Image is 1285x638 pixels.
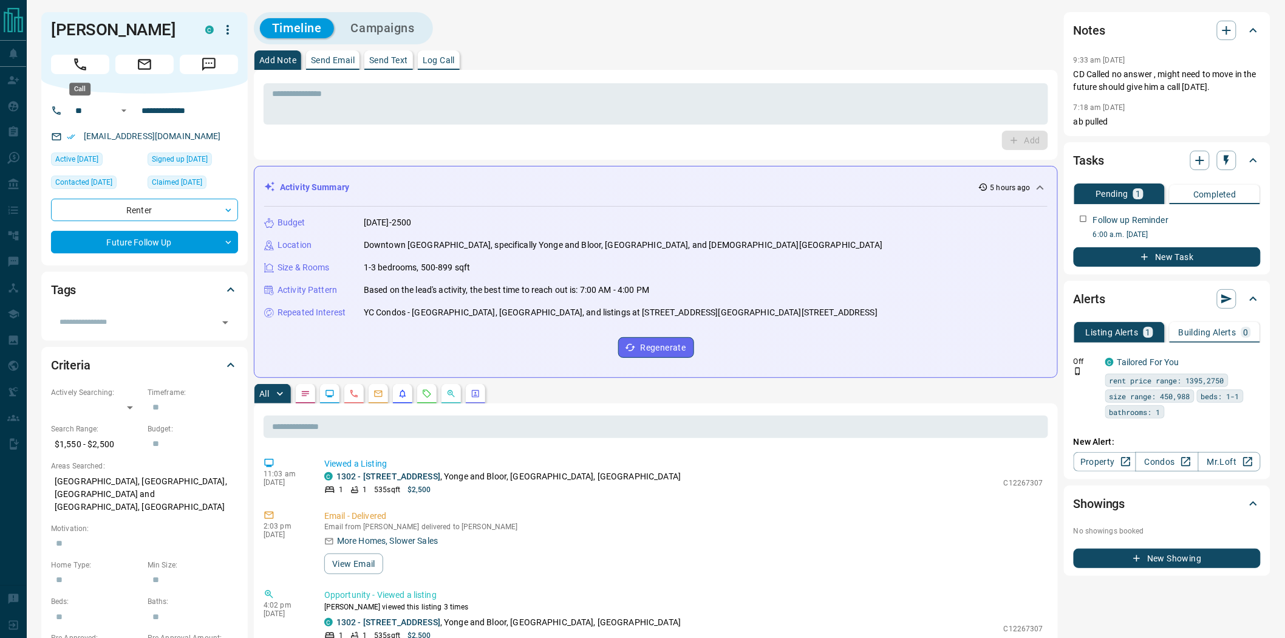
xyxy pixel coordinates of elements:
p: Log Call [423,56,455,64]
div: condos.ca [324,472,333,481]
p: $2,500 [407,484,431,495]
p: More Homes, Slower Sales [337,535,438,547]
p: 1 [339,484,343,495]
p: Min Size: [148,560,238,571]
div: Fri Jul 18 2025 [148,153,238,170]
a: [EMAIL_ADDRESS][DOMAIN_NAME] [84,131,221,141]
p: [DATE] [264,530,306,539]
p: ab pulled [1074,115,1261,128]
svg: Push Notification Only [1074,367,1082,376]
h2: Tasks [1074,151,1104,170]
p: [GEOGRAPHIC_DATA], [GEOGRAPHIC_DATA], [GEOGRAPHIC_DATA] and [GEOGRAPHIC_DATA], [GEOGRAPHIC_DATA] [51,472,238,517]
div: condos.ca [205,26,214,34]
p: Follow up Reminder [1093,214,1168,227]
span: Email [115,55,174,74]
p: All [259,389,269,398]
p: Actively Searching: [51,387,141,398]
svg: Opportunities [446,389,456,399]
p: Opportunity - Viewed a listing [324,589,1043,602]
svg: Email Verified [67,132,75,141]
p: Viewed a Listing [324,458,1043,470]
span: Message [180,55,238,74]
svg: Lead Browsing Activity [325,389,335,399]
p: 1 [1146,328,1151,337]
div: Tags [51,275,238,304]
p: Email - Delivered [324,510,1043,523]
span: Call [51,55,109,74]
span: Claimed [DATE] [152,176,202,188]
p: Completed [1193,190,1236,199]
h2: Alerts [1074,289,1105,309]
a: Tailored For You [1117,357,1179,367]
div: Alerts [1074,284,1261,314]
div: Call [69,83,90,95]
p: Home Type: [51,560,141,571]
div: Fri Jul 18 2025 [51,176,141,193]
p: 4:02 pm [264,601,306,609]
div: condos.ca [1105,358,1114,366]
div: Tasks [1074,146,1261,175]
div: Fri Jul 18 2025 [148,176,238,193]
p: C12267307 [1004,623,1043,634]
p: $1,550 - $2,500 [51,434,141,454]
h2: Showings [1074,494,1125,513]
a: Condos [1136,452,1198,472]
div: Activity Summary5 hours ago [264,176,1048,199]
div: Criteria [51,351,238,380]
div: Showings [1074,489,1261,518]
button: Timeline [260,18,334,38]
p: Beds: [51,596,141,607]
button: Campaigns [339,18,427,38]
p: C12267307 [1004,478,1043,489]
p: Timeframe: [148,387,238,398]
p: Budget: [148,424,238,434]
svg: Listing Alerts [398,389,407,399]
button: View Email [324,554,383,574]
p: Downtown [GEOGRAPHIC_DATA], specifically Yonge and Bloor, [GEOGRAPHIC_DATA], and [DEMOGRAPHIC_DAT... [364,239,882,252]
p: 0 [1244,328,1249,337]
p: YC Condos - [GEOGRAPHIC_DATA], [GEOGRAPHIC_DATA], and listings at [STREET_ADDRESS][GEOGRAPHIC_DAT... [364,306,878,319]
p: Listing Alerts [1086,328,1139,337]
a: 1302 - [STREET_ADDRESS] [336,472,440,481]
p: Building Alerts [1179,328,1236,337]
p: 535 sqft [374,484,400,495]
button: Regenerate [618,337,694,358]
p: Pending [1096,190,1128,198]
div: Renter [51,199,238,221]
span: Active [DATE] [55,153,98,165]
p: [DATE] [264,609,306,618]
p: [DATE]-2500 [364,216,411,229]
h2: Tags [51,280,76,300]
a: Mr.Loft [1198,452,1261,472]
p: Search Range: [51,424,141,434]
p: New Alert: [1074,436,1261,448]
p: , Yonge and Bloor, [GEOGRAPHIC_DATA], [GEOGRAPHIC_DATA] [336,470,681,483]
p: Budget [278,216,305,229]
p: Activity Pattern [278,284,337,297]
p: Repeated Interest [278,306,346,319]
a: Property [1074,452,1136,472]
p: Areas Searched: [51,461,238,472]
p: 11:03 am [264,470,306,478]
div: Future Follow Up [51,231,238,253]
div: condos.ca [324,618,333,626]
svg: Agent Actions [471,389,480,399]
div: Notes [1074,16,1261,45]
p: , Yonge and Bloor, [GEOGRAPHIC_DATA], [GEOGRAPHIC_DATA] [336,616,681,629]
p: 1 [363,484,367,495]
h2: Criteria [51,355,90,375]
p: [PERSON_NAME] viewed this listing 3 times [324,602,1043,612]
svg: Requests [422,389,432,399]
button: Open [217,314,234,331]
p: Send Text [369,56,408,64]
p: Location [278,239,312,252]
p: 2:03 pm [264,522,306,530]
svg: Notes [301,389,310,399]
span: bathrooms: 1 [1109,406,1161,418]
p: 1 [1136,190,1140,198]
p: Send Email [311,56,355,64]
h2: Notes [1074,21,1105,40]
svg: Emails [373,389,383,399]
p: [DATE] [264,478,306,487]
p: 1-3 bedrooms, 500-899 sqft [364,261,470,274]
